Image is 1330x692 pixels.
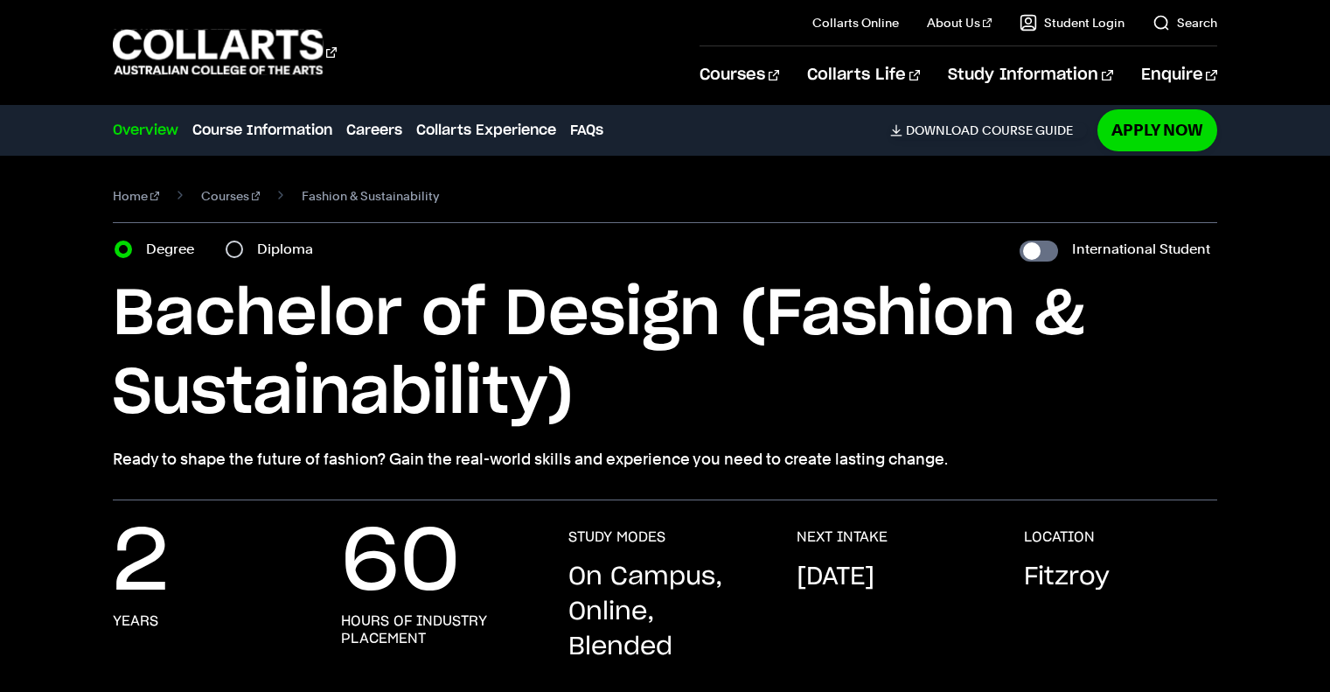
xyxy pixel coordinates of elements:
label: Diploma [257,237,324,262]
h3: years [113,612,158,630]
a: Student Login [1020,14,1125,31]
a: Collarts Online [812,14,899,31]
a: Courses [700,46,779,104]
a: About Us [927,14,992,31]
div: Go to homepage [113,27,337,77]
span: Download [906,122,978,138]
a: Courses [201,184,261,208]
a: Search [1152,14,1217,31]
a: Collarts Experience [416,120,556,141]
h3: STUDY MODES [568,528,665,546]
h3: NEXT INTAKE [797,528,888,546]
h1: Bachelor of Design (Fashion & Sustainability) [113,276,1216,433]
p: Fitzroy [1024,560,1110,595]
a: Study Information [948,46,1112,104]
a: Careers [346,120,402,141]
span: Fashion & Sustainability [302,184,439,208]
a: Overview [113,120,178,141]
p: Ready to shape the future of fashion? Gain the real-world skills and experience you need to creat... [113,447,1216,472]
label: International Student [1072,237,1210,262]
a: Collarts Life [807,46,920,104]
a: Apply Now [1097,109,1217,150]
p: 2 [113,528,169,598]
a: Home [113,184,159,208]
a: Enquire [1141,46,1217,104]
a: FAQs [570,120,603,141]
h3: LOCATION [1024,528,1095,546]
a: DownloadCourse Guide [890,122,1087,138]
a: Course Information [192,120,332,141]
p: 60 [341,528,460,598]
label: Degree [146,237,205,262]
p: On Campus, Online, Blended [568,560,761,665]
p: [DATE] [797,560,874,595]
h3: hours of industry placement [341,612,533,647]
